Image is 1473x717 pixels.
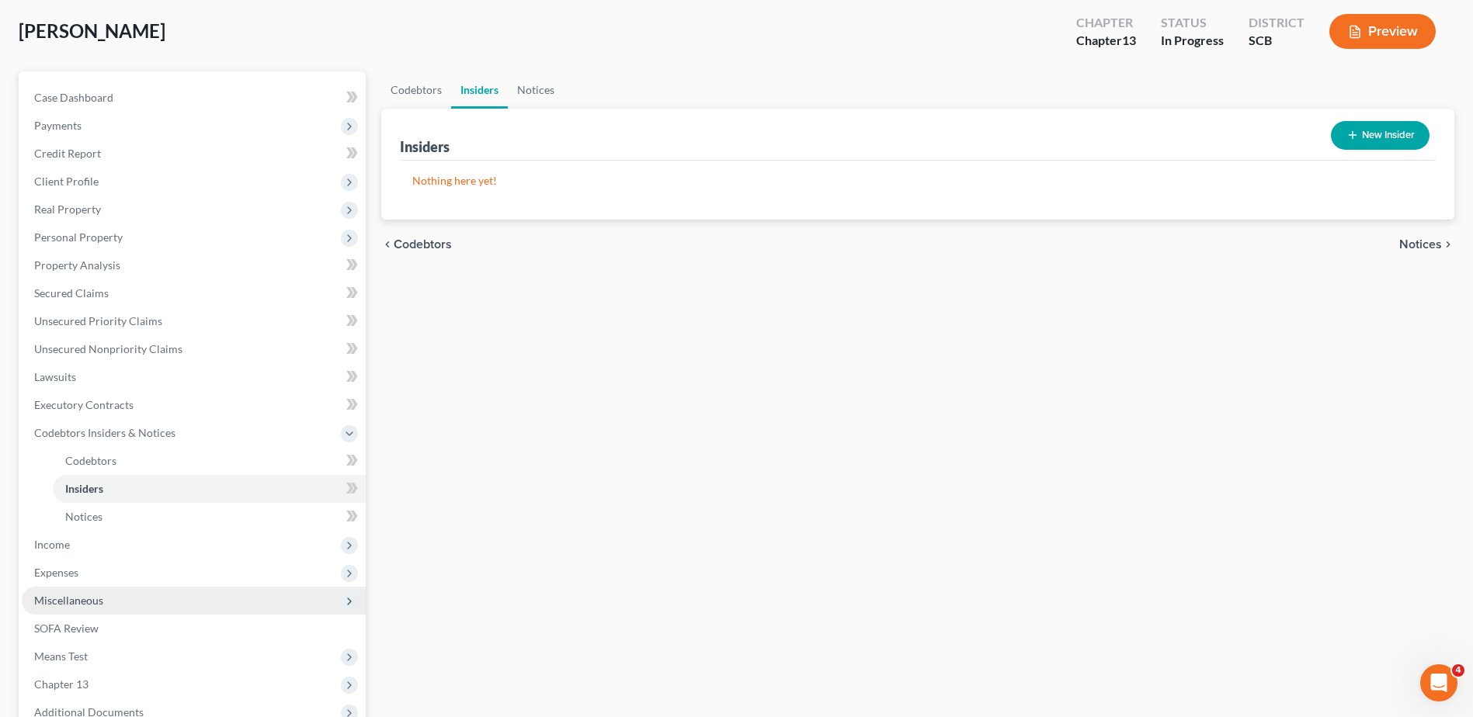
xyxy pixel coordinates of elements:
[53,503,366,531] a: Notices
[34,314,162,327] span: Unsecured Priority Claims
[1420,664,1457,701] iframe: Intercom live chat
[1331,121,1430,150] button: New Insider
[34,649,88,663] span: Means Test
[1399,238,1454,251] button: Notices chevron_right
[22,279,366,307] a: Secured Claims
[22,251,366,279] a: Property Analysis
[1122,33,1136,47] span: 13
[412,173,1423,189] p: Nothing here yet!
[22,335,366,363] a: Unsecured Nonpriority Claims
[65,510,102,523] span: Notices
[34,147,101,160] span: Credit Report
[65,482,103,495] span: Insiders
[400,137,450,156] div: Insiders
[34,203,101,216] span: Real Property
[34,426,175,439] span: Codebtors Insiders & Notices
[34,91,113,104] span: Case Dashboard
[451,71,508,109] a: Insiders
[22,140,366,168] a: Credit Report
[53,447,366,475] a: Codebtors
[34,594,103,607] span: Miscellaneous
[381,238,394,251] i: chevron_left
[34,119,82,132] span: Payments
[1249,32,1305,50] div: SCB
[34,370,76,383] span: Lawsuits
[34,230,123,244] span: Personal Property
[1442,238,1454,251] i: chevron_right
[22,363,366,391] a: Lawsuits
[1249,14,1305,32] div: District
[381,238,452,251] button: chevron_left Codebtors
[34,175,99,188] span: Client Profile
[34,286,109,300] span: Secured Claims
[22,84,366,112] a: Case Dashboard
[22,307,366,335] a: Unsecured Priority Claims
[65,454,116,467] span: Codebtors
[22,615,366,643] a: SOFA Review
[53,475,366,503] a: Insiders
[22,391,366,419] a: Executory Contracts
[1399,238,1442,251] span: Notices
[1161,14,1224,32] div: Status
[34,538,70,551] span: Income
[1452,664,1464,677] span: 4
[381,71,451,109] a: Codebtors
[19,19,165,42] span: [PERSON_NAME]
[508,71,564,109] a: Notices
[34,566,78,579] span: Expenses
[34,258,120,272] span: Property Analysis
[34,677,89,691] span: Chapter 13
[1076,32,1136,50] div: Chapter
[34,342,182,355] span: Unsecured Nonpriority Claims
[34,622,99,635] span: SOFA Review
[1161,32,1224,50] div: In Progress
[1329,14,1436,49] button: Preview
[34,398,134,411] span: Executory Contracts
[394,238,452,251] span: Codebtors
[1076,14,1136,32] div: Chapter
